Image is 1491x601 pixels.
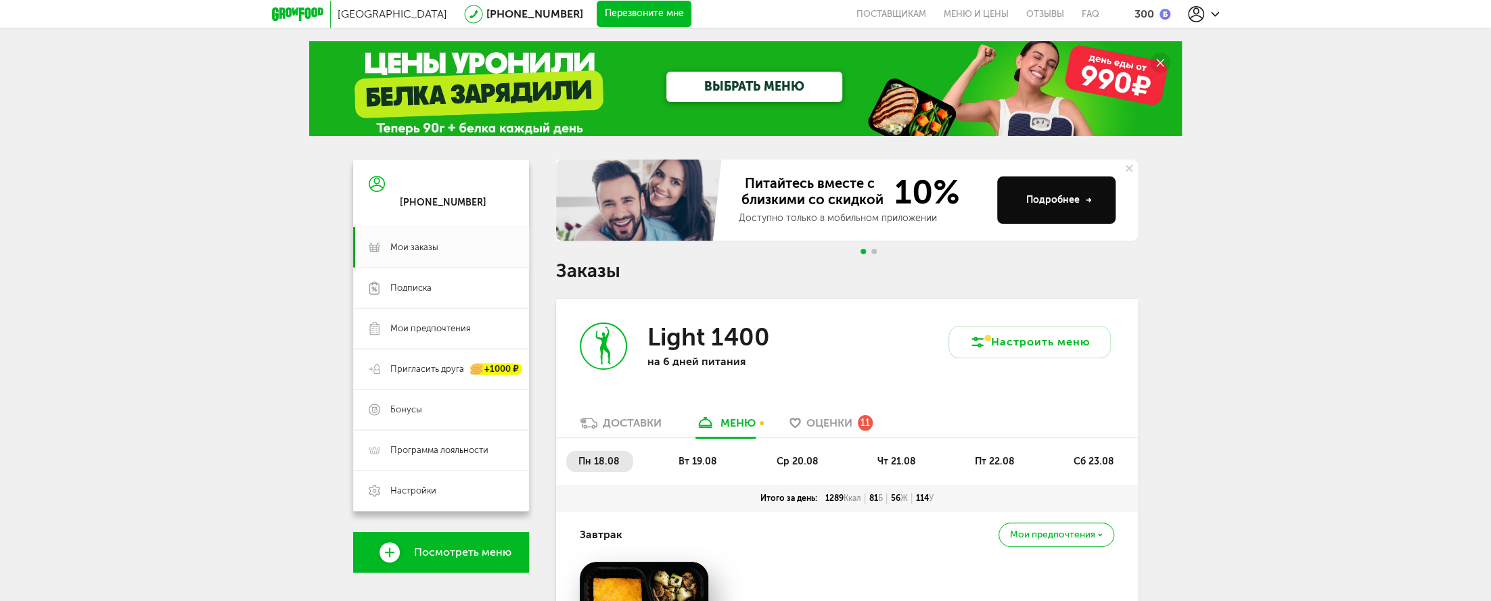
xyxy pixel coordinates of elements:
[353,471,529,511] a: Настройки
[556,262,1138,280] h1: Заказы
[390,322,470,335] span: Мои предпочтения
[1026,193,1092,207] div: Подробнее
[353,349,529,389] a: Пригласить друга +1000 ₽
[912,493,938,504] div: 114
[1134,7,1154,20] div: 300
[975,456,1015,467] span: пт 22.08
[871,249,877,254] span: Go to slide 2
[783,416,879,437] a: Оценки 11
[414,546,511,558] span: Посмотреть меню
[861,249,866,254] span: Go to slide 1
[353,308,529,349] a: Мои предпочтения
[739,175,886,209] span: Питайтесь вместе с близкими со скидкой
[578,456,620,467] span: пн 18.08
[844,494,861,503] span: Ккал
[390,282,432,294] span: Подписка
[720,416,756,429] div: меню
[1160,9,1170,20] img: bonus_b.cdccf46.png
[647,355,823,368] p: на 6 дней питания
[1074,456,1114,467] span: сб 23.08
[338,7,447,20] span: [GEOGRAPHIC_DATA]
[679,456,717,467] span: вт 19.08
[1010,530,1095,539] span: Мои предпочтения
[353,268,529,308] a: Подписка
[997,176,1116,224] button: Подробнее
[353,532,529,573] a: Посмотреть меню
[573,416,668,437] a: Доставки
[887,493,912,504] div: 56
[865,493,887,504] div: 81
[666,72,842,102] a: ВЫБРАТЬ МЕНЮ
[486,7,583,20] a: [PHONE_NUMBER]
[580,522,622,548] h4: Завтрак
[353,430,529,471] a: Программа лояльности
[471,364,522,375] div: +1000 ₽
[353,227,529,268] a: Мои заказы
[948,326,1111,358] button: Настроить меню
[603,416,662,429] div: Доставки
[929,494,934,503] span: У
[390,404,422,416] span: Бонусы
[597,1,691,28] button: Перезвоните мне
[806,416,852,429] span: Оценки
[756,493,821,504] div: Итого за день:
[739,212,986,225] div: Доступно только в мобильном приложении
[390,485,436,497] span: Настройки
[821,493,865,504] div: 1289
[556,160,725,241] img: family-banner.579af9d.jpg
[689,416,762,437] a: меню
[776,456,818,467] span: ср 20.08
[390,444,488,456] span: Программа лояльности
[886,175,960,209] span: 10%
[400,197,486,209] div: [PHONE_NUMBER]
[390,363,464,375] span: Пригласить друга
[878,494,883,503] span: Б
[900,494,908,503] span: Ж
[877,456,916,467] span: чт 21.08
[647,322,770,352] h3: Light 1400
[390,241,438,254] span: Мои заказы
[858,415,873,430] div: 11
[353,389,529,430] a: Бонусы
